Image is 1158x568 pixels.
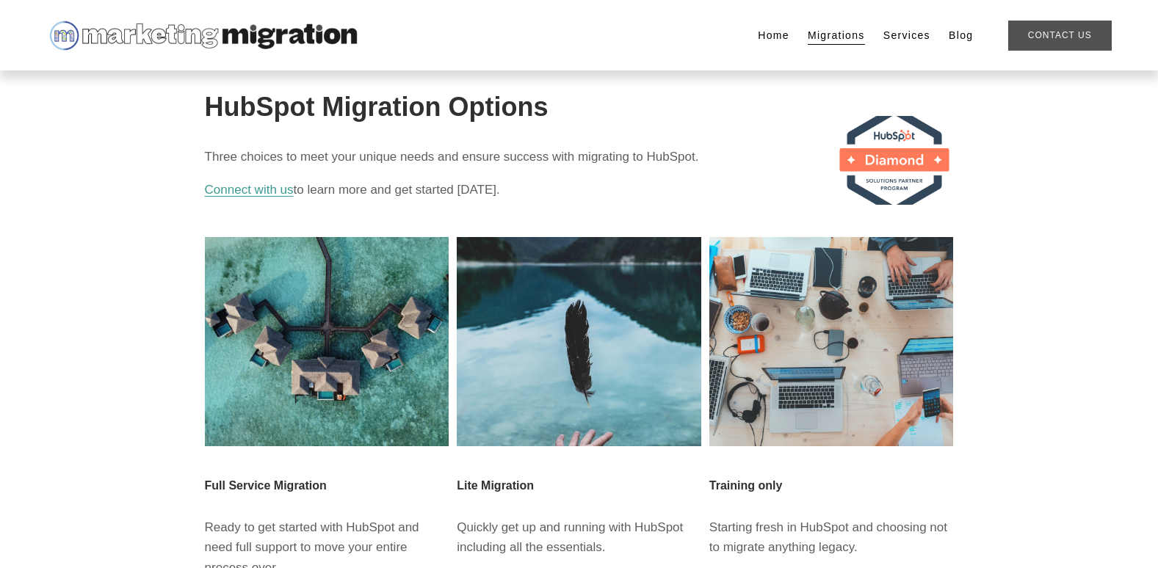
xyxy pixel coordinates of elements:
h1: HubSpot Migration Options [205,92,954,122]
a: Services [883,25,930,45]
h3: Full Service Migration [205,478,449,492]
p: Three choices to meet your unique needs and ensure success with migrating to HubSpot. [205,147,954,167]
h3: Lite Migration [457,478,701,492]
a: Migrations [808,25,865,45]
a: Home [758,25,789,45]
a: Blog [949,25,973,45]
p: Quickly get up and running with HubSpot including all the essentials. [457,517,701,557]
a: Contact Us [1008,21,1112,51]
h3: Training only [709,478,954,492]
p: Starting fresh in HubSpot and choosing not to migrate anything legacy. [709,517,954,557]
p: to learn more and get started [DATE]. [205,180,954,200]
img: Marketing Migration [46,18,358,54]
a: Connect with us [205,183,294,197]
